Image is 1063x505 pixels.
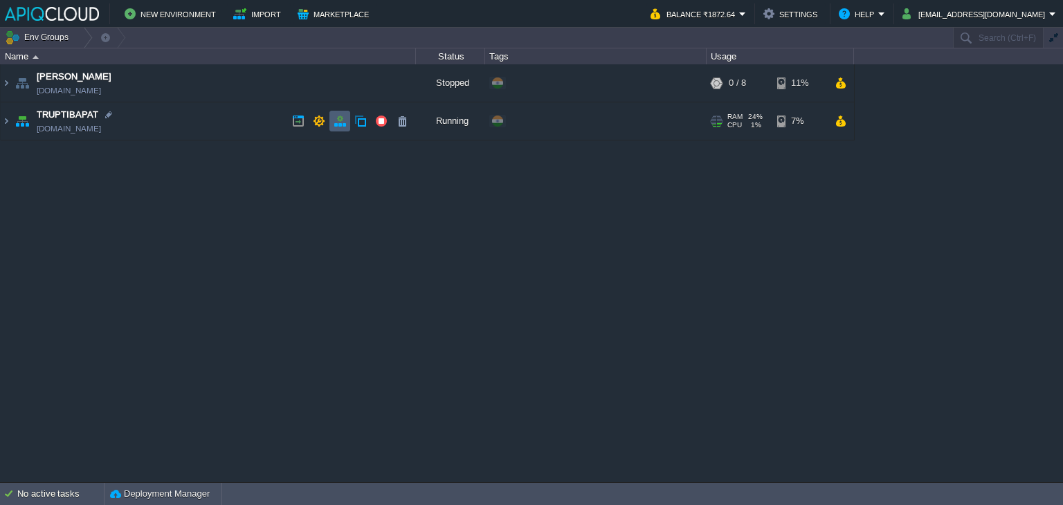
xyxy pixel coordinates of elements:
div: 0 / 8 [729,64,746,102]
a: TRUPTIBAPAT [37,108,98,122]
div: Status [417,48,484,64]
button: Env Groups [5,28,73,47]
span: CPU [727,121,742,129]
span: 24% [748,113,763,121]
div: Stopped [416,64,485,102]
button: New Environment [125,6,220,22]
span: RAM [727,113,743,121]
button: Help [839,6,878,22]
div: No active tasks [17,483,104,505]
div: Tags [486,48,706,64]
img: AMDAwAAAACH5BAEAAAAALAAAAAABAAEAAAICRAEAOw== [12,102,32,140]
button: Import [233,6,285,22]
a: [PERSON_NAME] [37,70,111,84]
img: AMDAwAAAACH5BAEAAAAALAAAAAABAAEAAAICRAEAOw== [1,64,12,102]
button: Deployment Manager [110,487,210,501]
button: [EMAIL_ADDRESS][DOMAIN_NAME] [902,6,1049,22]
div: 7% [777,102,822,140]
img: AMDAwAAAACH5BAEAAAAALAAAAAABAAEAAAICRAEAOw== [1,102,12,140]
div: 11% [777,64,822,102]
img: AMDAwAAAACH5BAEAAAAALAAAAAABAAEAAAICRAEAOw== [12,64,32,102]
a: [DOMAIN_NAME] [37,122,101,136]
img: APIQCloud [5,7,99,21]
div: Usage [707,48,853,64]
a: [DOMAIN_NAME] [37,84,101,98]
div: Running [416,102,485,140]
button: Settings [763,6,821,22]
div: Name [1,48,415,64]
span: 1% [747,121,761,129]
button: Marketplace [298,6,373,22]
img: AMDAwAAAACH5BAEAAAAALAAAAAABAAEAAAICRAEAOw== [33,55,39,59]
button: Balance ₹1872.64 [651,6,739,22]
